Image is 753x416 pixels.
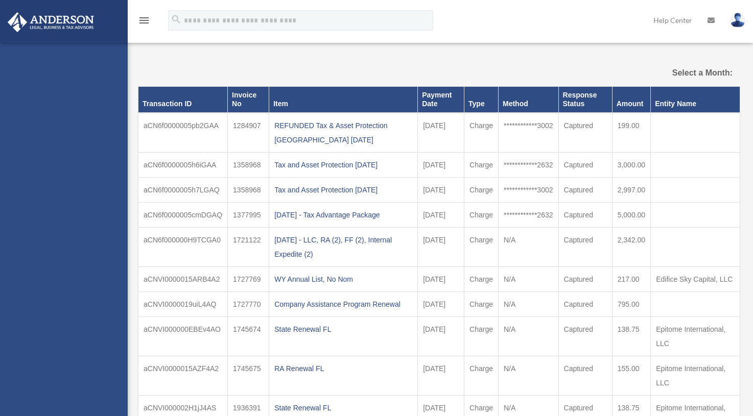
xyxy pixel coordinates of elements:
label: Select a Month: [648,66,733,80]
td: Charge [464,178,499,203]
div: Tax and Asset Protection [DATE] [274,158,412,172]
td: Charge [464,228,499,267]
div: Tax and Asset Protection [DATE] [274,183,412,197]
td: [DATE] [418,178,464,203]
td: 199.00 [612,113,651,153]
td: Captured [558,113,612,153]
i: menu [138,14,150,27]
th: Entity Name [651,87,740,113]
td: [DATE] [418,153,464,178]
th: Item [269,87,418,113]
td: 1358968 [228,153,269,178]
th: Type [464,87,499,113]
div: WY Annual List, No Nom [274,272,412,286]
td: 2,997.00 [612,178,651,203]
td: [DATE] [418,228,464,267]
td: Captured [558,267,612,292]
td: [DATE] [418,317,464,356]
td: Charge [464,267,499,292]
td: 1721122 [228,228,269,267]
td: [DATE] [418,292,464,317]
td: 1727770 [228,292,269,317]
td: aCN6f0000005pb2GAA [138,113,228,153]
td: aCN6f0000005h6iGAA [138,153,228,178]
td: N/A [498,267,558,292]
td: 155.00 [612,356,651,396]
td: N/A [498,228,558,267]
td: Charge [464,153,499,178]
div: REFUNDED Tax & Asset Protection [GEOGRAPHIC_DATA] [DATE] [274,118,412,147]
td: Charge [464,203,499,228]
td: Charge [464,356,499,396]
th: Payment Date [418,87,464,113]
td: Epitome International, LLC [651,317,740,356]
img: User Pic [730,13,745,28]
div: State Renewal FL [274,401,412,415]
td: 1745675 [228,356,269,396]
td: N/A [498,292,558,317]
td: aCNVI0000019uiL4AQ [138,292,228,317]
td: 1358968 [228,178,269,203]
td: [DATE] [418,267,464,292]
td: Captured [558,292,612,317]
td: 5,000.00 [612,203,651,228]
div: RA Renewal FL [274,361,412,376]
td: Charge [464,113,499,153]
th: Amount [612,87,651,113]
th: Response Status [558,87,612,113]
div: Company Assistance Program Renewal [274,297,412,311]
div: State Renewal FL [274,322,412,336]
td: aCN6f0000005h7LGAQ [138,178,228,203]
td: Captured [558,203,612,228]
td: Epitome International, LLC [651,356,740,396]
td: Captured [558,317,612,356]
td: Edifice Sky Capital, LLC [651,267,740,292]
a: menu [138,18,150,27]
td: aCN6f0000005cmDGAQ [138,203,228,228]
td: 1745674 [228,317,269,356]
td: N/A [498,317,558,356]
td: Charge [464,292,499,317]
td: Captured [558,228,612,267]
td: 795.00 [612,292,651,317]
th: Transaction ID [138,87,228,113]
img: Anderson Advisors Platinum Portal [5,12,97,32]
td: Charge [464,317,499,356]
td: 1284907 [228,113,269,153]
td: [DATE] [418,113,464,153]
div: [DATE] - Tax Advantage Package [274,208,412,222]
td: Captured [558,153,612,178]
td: Captured [558,356,612,396]
td: aCNVI0000015ARB4A2 [138,267,228,292]
td: 2,342.00 [612,228,651,267]
td: 217.00 [612,267,651,292]
td: aCN6f000000H9TCGA0 [138,228,228,267]
td: 1727769 [228,267,269,292]
div: [DATE] - LLC, RA (2), FF (2), Internal Expedite (2) [274,233,412,261]
th: Method [498,87,558,113]
td: aCNVI0000015AZF4A2 [138,356,228,396]
td: aCNVI000000EBEv4AO [138,317,228,356]
td: 1377995 [228,203,269,228]
td: Captured [558,178,612,203]
i: search [171,14,182,25]
td: 138.75 [612,317,651,356]
td: 3,000.00 [612,153,651,178]
td: [DATE] [418,203,464,228]
td: N/A [498,356,558,396]
th: Invoice No [228,87,269,113]
td: [DATE] [418,356,464,396]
